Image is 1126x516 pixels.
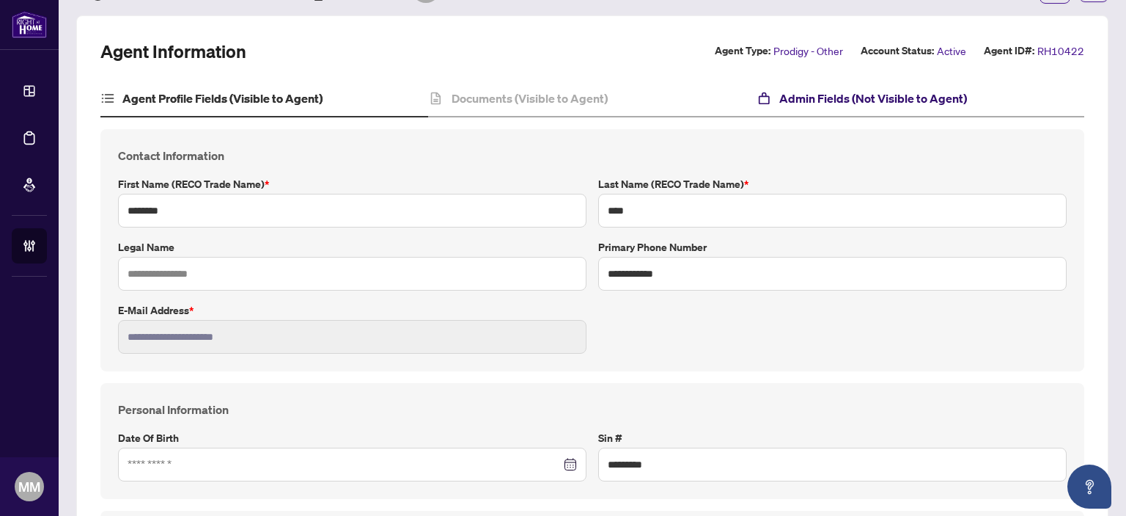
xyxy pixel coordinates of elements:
h4: Documents (Visible to Agent) [452,90,608,107]
img: logo [12,11,47,38]
label: Agent ID#: [984,43,1034,59]
h2: Agent Information [100,40,246,63]
label: Agent Type: [715,43,770,59]
span: Prodigy - Other [773,43,843,59]
label: Sin # [598,430,1067,446]
h4: Personal Information [118,401,1067,418]
span: RH10422 [1037,43,1084,59]
label: Legal Name [118,239,586,255]
label: Date of Birth [118,430,586,446]
h4: Agent Profile Fields (Visible to Agent) [122,90,323,107]
label: Primary Phone Number [598,239,1067,255]
label: First Name (RECO Trade Name) [118,176,586,192]
h4: Admin Fields (Not Visible to Agent) [779,90,967,107]
label: E-mail Address [118,302,586,319]
h4: Contact Information [118,147,1067,164]
span: MM [18,476,40,497]
label: Account Status: [861,43,934,59]
span: Active [937,43,966,59]
button: Open asap [1067,465,1111,509]
label: Last Name (RECO Trade Name) [598,176,1067,192]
